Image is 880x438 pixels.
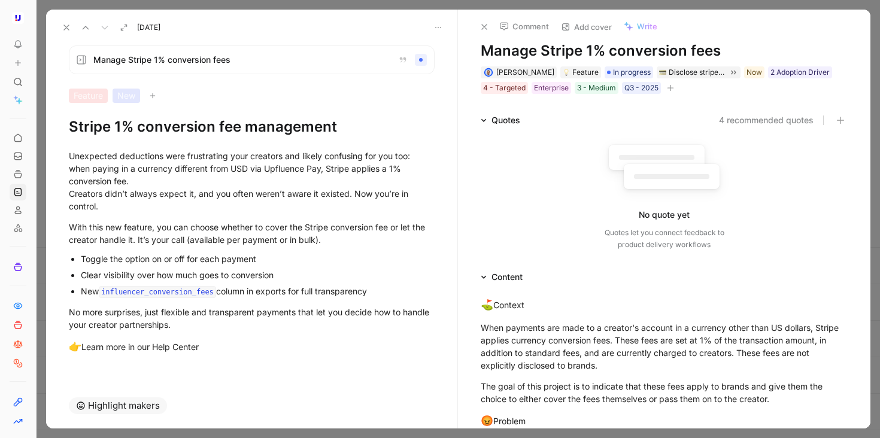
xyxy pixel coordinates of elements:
div: Feature [69,89,108,103]
div: Context [481,297,848,313]
div: Feature [563,66,599,78]
button: Upfluence [10,10,26,26]
div: Clear visibility over how much goes to conversion [81,269,435,281]
div: 2 Adoption Driver [770,66,830,78]
div: Quotes [491,113,520,127]
button: Highlight makers [69,397,167,414]
img: Upfluence [12,12,24,24]
div: Content [476,270,527,284]
div: Problem [481,413,848,429]
div: Q3 - 2025 [624,82,659,94]
div: Enterprise [534,82,569,94]
div: New column in exports for full transparency [81,285,435,299]
span: In progress [613,66,651,78]
div: In progress [605,66,653,78]
div: 💡Feature [560,66,601,78]
div: Content [491,270,523,284]
button: Write [618,18,663,35]
span: Manage Stripe 1% conversion fees [93,53,389,67]
div: Quotes [476,113,525,127]
div: Learn more in our Help Center [69,339,435,355]
div: Toggle the option on or off for each payment [81,253,435,265]
span: 👉 [69,340,81,352]
div: FeatureNew [69,89,435,103]
button: 4 recommended quotes [719,113,814,127]
div: With this new feature, you can choose whether to cover the Stripe conversion fee or let the creat... [69,221,435,246]
div: When payments are made to a creator's account in a currency other than US dollars, Stripe applies... [481,321,848,372]
img: 💳 [659,69,666,76]
div: Unexpected deductions were frustrating your creators and likely confusing for you too: when payin... [69,150,435,212]
div: The goal of this project is to indicate that these fees apply to brands and give them the choice ... [481,380,848,405]
span: [DATE] [137,23,160,32]
h1: Manage Stripe 1% conversion fees [481,41,848,60]
button: Comment [494,18,554,35]
div: Disclose stripe 1percent conversion fees [669,66,725,78]
div: Now [747,66,762,78]
code: influencer_conversion_fees [99,286,216,298]
img: avatar [485,69,491,75]
div: New [113,89,140,103]
div: 3 - Medium [577,82,616,94]
div: No more surprises, just flexible and transparent payments that let you decide how to handle your ... [69,306,435,331]
span: [PERSON_NAME] [496,68,554,77]
span: 😡 [481,415,493,427]
img: 💡 [563,69,570,76]
button: Add cover [556,19,617,35]
span: Write [637,21,657,32]
h1: Stripe 1% conversion fee management [69,117,435,136]
div: No quote yet [639,208,690,222]
span: ⛳ [481,299,493,311]
div: Quotes let you connect feedback to product delivery workflows [605,227,724,251]
div: 4 - Targeted [483,82,526,94]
